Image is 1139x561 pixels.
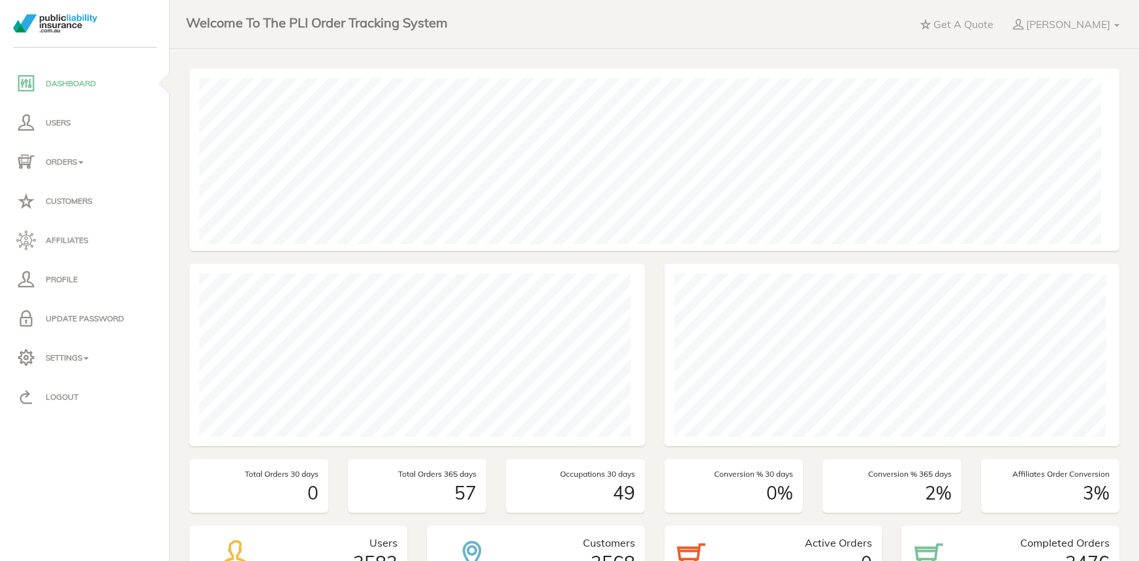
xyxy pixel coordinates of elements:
p: Conversion % 30 days [674,469,794,480]
p: Affiliates [16,231,153,250]
div: 49 [516,469,635,506]
p: Customers [16,191,153,211]
p: Customers [527,536,635,550]
p: Occupations 30 days [516,469,635,480]
a: Welcome To The PLI Order Tracking System [176,3,458,36]
p: Completed Orders [966,536,1110,550]
p: Affiliates Order Conversion [991,469,1110,480]
p: [PERSON_NAME] [1026,17,1110,31]
div: 0% [674,469,794,506]
p: Users [290,536,398,550]
p: Update Password [16,309,153,329]
p: Total Orders 30 days [199,469,319,480]
div: 2% [832,469,952,506]
p: Conversion % 365 days [832,469,952,480]
div: 3% [991,469,1110,506]
p: Total Orders 365 days [358,469,477,480]
p: Orders [16,152,153,172]
p: Active Orders [728,536,872,550]
p: Settings [16,348,153,368]
a: [PERSON_NAME] [1003,10,1129,39]
p: Dashboard [16,74,153,93]
p: Get A Quote [933,17,993,31]
img: PLI_logotransparent.png [13,14,97,33]
div: 57 [358,469,477,506]
p: Users [16,113,153,133]
p: Profile [16,270,153,289]
div: 0 [199,469,319,506]
p: Logout [16,387,153,407]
